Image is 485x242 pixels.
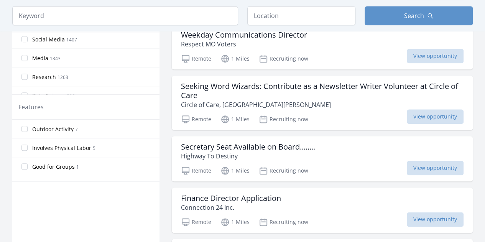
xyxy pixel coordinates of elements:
a: Seeking Word Wizards: Contribute as a Newsletter Writer Volunteer at Circle of Care Circle of Car... [172,76,473,130]
p: Remote [181,166,211,175]
span: View opportunity [407,49,464,63]
input: Involves Physical Labor 5 [21,145,28,151]
p: 1 Miles [220,115,250,124]
span: Outdoor Activity [32,125,74,133]
p: Highway To Destiny [181,151,315,161]
span: Media [32,54,48,62]
span: View opportunity [407,212,464,227]
input: Research 1263 [21,74,28,80]
h3: Finance Director Application [181,194,281,203]
span: Involves Physical Labor [32,144,91,152]
span: Search [404,11,424,20]
a: Finance Director Application Connection 24 Inc. Remote 1 Miles Recruiting now View opportunity [172,188,473,233]
span: 7 [75,126,78,133]
button: Search [365,6,473,25]
p: Connection 24 Inc. [181,203,281,212]
span: Social Media [32,36,65,43]
input: Good for Groups 1 [21,163,28,170]
legend: Features [18,102,44,112]
p: Recruiting now [259,54,308,63]
p: 1 Miles [220,54,250,63]
span: 1343 [50,55,61,62]
p: Circle of Care, [GEOGRAPHIC_DATA][PERSON_NAME] [181,100,464,109]
span: Data Science [32,92,65,100]
span: 5 [93,145,95,151]
input: Social Media 1407 [21,36,28,42]
p: Remote [181,115,211,124]
span: View opportunity [407,161,464,175]
span: 1263 [58,74,68,81]
input: Data Science 896 [21,92,28,99]
h3: Secretary Seat Available on Board........ [181,142,315,151]
span: Good for Groups [32,163,75,171]
input: Outdoor Activity 7 [21,126,28,132]
input: Media 1343 [21,55,28,61]
span: 896 [67,93,75,99]
p: 1 Miles [220,166,250,175]
p: Recruiting now [259,217,308,227]
a: Secretary Seat Available on Board........ Highway To Destiny Remote 1 Miles Recruiting now View o... [172,136,473,181]
span: 1407 [66,36,77,43]
span: 1 [76,164,79,170]
p: Respect MO Voters [181,40,307,49]
h3: Seeking Word Wizards: Contribute as a Newsletter Writer Volunteer at Circle of Care [181,82,464,100]
p: 1 Miles [220,217,250,227]
h3: Weekday Communications Director [181,30,307,40]
p: Remote [181,54,211,63]
p: Recruiting now [259,115,308,124]
input: Keyword [12,6,238,25]
p: Recruiting now [259,166,308,175]
span: View opportunity [407,109,464,124]
p: Remote [181,217,211,227]
a: Weekday Communications Director Respect MO Voters Remote 1 Miles Recruiting now View opportunity [172,24,473,69]
span: Research [32,73,56,81]
input: Location [247,6,355,25]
